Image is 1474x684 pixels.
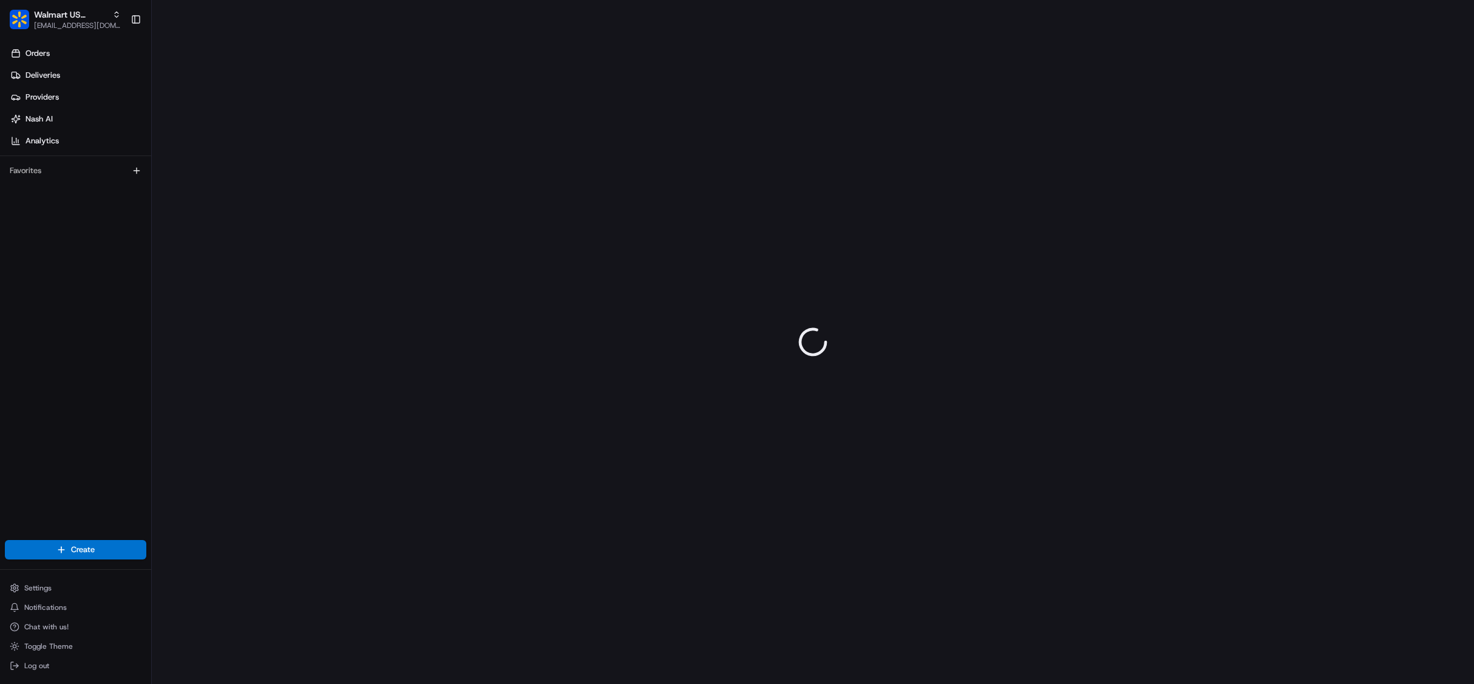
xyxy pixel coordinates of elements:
span: Orders [25,48,50,59]
span: Nash AI [25,114,53,125]
a: Orders [5,44,151,63]
span: Toggle Theme [24,641,73,651]
a: Deliveries [5,66,151,85]
img: Walmart US Stores [10,10,29,29]
span: Log out [24,661,49,671]
a: Nash AI [5,109,151,129]
button: Toggle Theme [5,638,146,655]
button: Walmart US Stores [34,9,107,21]
button: Log out [5,657,146,674]
button: Create [5,540,146,559]
span: Providers [25,92,59,103]
span: Notifications [24,603,67,612]
span: Settings [24,583,52,593]
span: Analytics [25,135,59,146]
span: Create [71,544,95,555]
button: Chat with us! [5,618,146,635]
button: [EMAIL_ADDRESS][DOMAIN_NAME] [34,21,121,30]
span: Chat with us! [24,622,69,632]
button: Walmart US StoresWalmart US Stores[EMAIL_ADDRESS][DOMAIN_NAME] [5,5,126,34]
button: Settings [5,580,146,597]
div: Favorites [5,161,146,180]
button: Notifications [5,599,146,616]
span: Deliveries [25,70,60,81]
a: Analytics [5,131,151,151]
a: Providers [5,87,151,107]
